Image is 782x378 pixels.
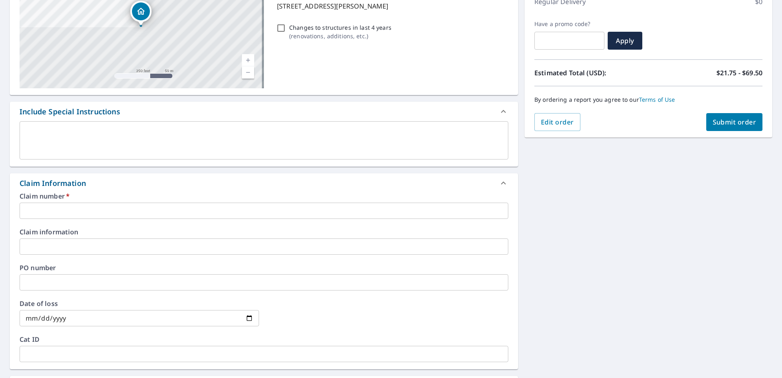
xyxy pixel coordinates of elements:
[20,229,508,235] label: Claim information
[713,118,756,127] span: Submit order
[20,106,120,117] div: Include Special Instructions
[534,113,580,131] button: Edit order
[716,68,762,78] p: $21.75 - $69.50
[242,54,254,66] a: Current Level 17, Zoom In
[20,300,259,307] label: Date of loss
[277,1,505,11] p: [STREET_ADDRESS][PERSON_NAME]
[541,118,574,127] span: Edit order
[20,193,508,199] label: Claim number
[534,20,604,28] label: Have a promo code?
[130,1,152,26] div: Dropped pin, building 1, Residential property, 454 Craig Rd North Abington Township, PA 18414
[10,102,518,121] div: Include Special Instructions
[20,336,508,343] label: Cat ID
[289,32,391,40] p: ( renovations, additions, etc. )
[608,32,642,50] button: Apply
[534,96,762,103] p: By ordering a report you agree to our
[706,113,763,131] button: Submit order
[20,264,508,271] label: PO number
[10,173,518,193] div: Claim Information
[242,66,254,79] a: Current Level 17, Zoom Out
[534,68,648,78] p: Estimated Total (USD):
[639,96,675,103] a: Terms of Use
[614,36,636,45] span: Apply
[20,178,86,189] div: Claim Information
[289,23,391,32] p: Changes to structures in last 4 years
